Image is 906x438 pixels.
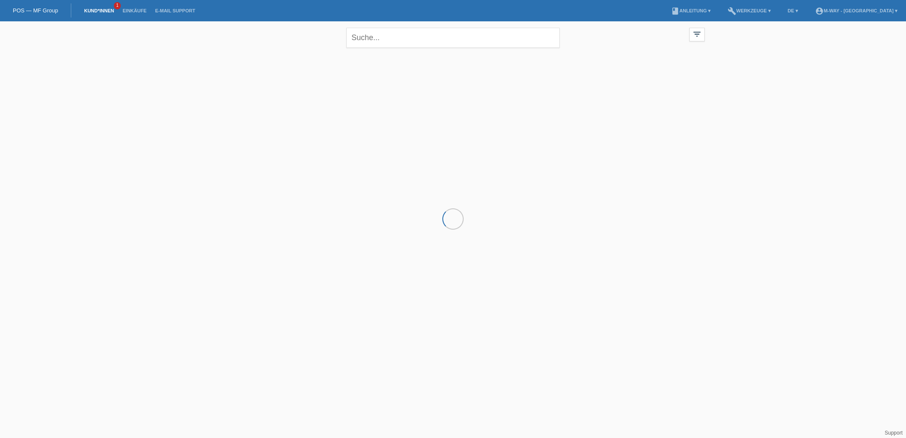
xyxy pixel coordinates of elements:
[151,8,200,13] a: E-Mail Support
[723,8,775,13] a: buildWerkzeuge ▾
[671,7,679,15] i: book
[13,7,58,14] a: POS — MF Group
[728,7,736,15] i: build
[118,8,151,13] a: Einkäufe
[346,28,560,48] input: Suche...
[692,29,702,39] i: filter_list
[784,8,802,13] a: DE ▾
[811,8,902,13] a: account_circlem-way - [GEOGRAPHIC_DATA] ▾
[114,2,121,9] span: 1
[885,430,903,436] a: Support
[80,8,118,13] a: Kund*innen
[815,7,824,15] i: account_circle
[667,8,715,13] a: bookAnleitung ▾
